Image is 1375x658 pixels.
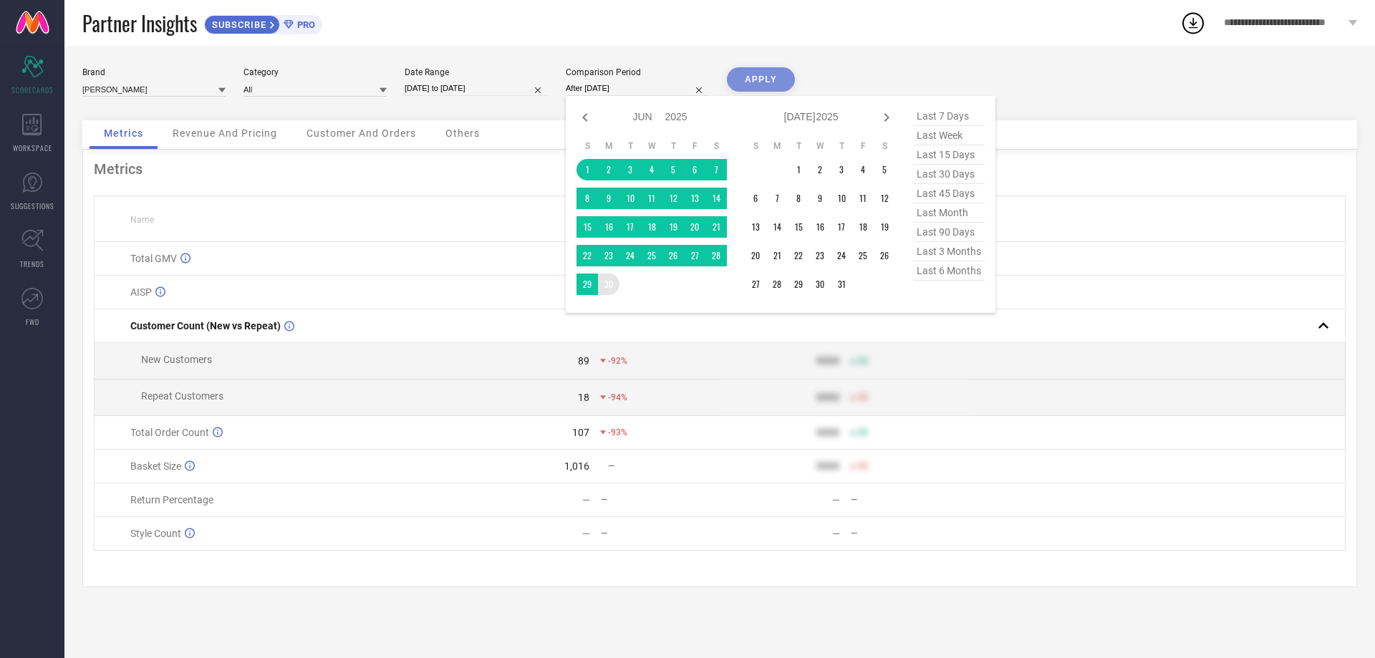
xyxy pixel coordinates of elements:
[705,245,727,266] td: Sat Jun 28 2025
[576,188,598,209] td: Sun Jun 08 2025
[205,19,270,30] span: SUBSCRIBE
[130,460,181,472] span: Basket Size
[684,188,705,209] td: Fri Jun 13 2025
[852,216,874,238] td: Fri Jul 18 2025
[766,216,788,238] td: Mon Jul 14 2025
[130,215,154,225] span: Name
[705,159,727,180] td: Sat Jun 07 2025
[831,140,852,152] th: Thursday
[874,159,895,180] td: Sat Jul 05 2025
[11,200,54,211] span: SUGGESTIONS
[745,188,766,209] td: Sun Jul 06 2025
[445,127,480,139] span: Others
[608,461,614,471] span: —
[788,216,809,238] td: Tue Jul 15 2025
[578,355,589,367] div: 89
[566,81,709,96] input: Select comparison period
[913,223,985,242] span: last 90 days
[141,390,223,402] span: Repeat Customers
[619,188,641,209] td: Tue Jun 10 2025
[641,159,662,180] td: Wed Jun 04 2025
[307,127,416,139] span: Customer And Orders
[173,127,277,139] span: Revenue And Pricing
[878,109,895,126] div: Next month
[130,320,281,332] span: Customer Count (New vs Repeat)
[809,245,831,266] td: Wed Jul 23 2025
[705,216,727,238] td: Sat Jun 21 2025
[766,188,788,209] td: Mon Jul 07 2025
[874,245,895,266] td: Sat Jul 26 2025
[601,495,719,505] div: —
[705,188,727,209] td: Sat Jun 14 2025
[809,140,831,152] th: Wednesday
[816,460,839,472] div: 9999
[243,67,387,77] div: Category
[874,216,895,238] td: Sat Jul 19 2025
[141,354,212,365] span: New Customers
[662,188,684,209] td: Thu Jun 12 2025
[858,356,868,366] span: 50
[913,107,985,126] span: last 7 days
[582,528,590,539] div: —
[858,461,868,471] span: 50
[831,188,852,209] td: Thu Jul 10 2025
[684,140,705,152] th: Friday
[641,245,662,266] td: Wed Jun 25 2025
[684,216,705,238] td: Fri Jun 20 2025
[601,528,719,538] div: —
[831,245,852,266] td: Thu Jul 24 2025
[641,216,662,238] td: Wed Jun 18 2025
[294,19,315,30] span: PRO
[831,274,852,295] td: Thu Jul 31 2025
[816,355,839,367] div: 9999
[26,316,39,327] span: FWD
[598,159,619,180] td: Mon Jun 02 2025
[745,245,766,266] td: Sun Jul 20 2025
[874,140,895,152] th: Saturday
[809,216,831,238] td: Wed Jul 16 2025
[130,528,181,539] span: Style Count
[11,84,54,95] span: SCORECARDS
[831,216,852,238] td: Thu Jul 17 2025
[130,286,152,298] span: AISP
[405,67,548,77] div: Date Range
[913,145,985,165] span: last 15 days
[705,140,727,152] th: Saturday
[913,242,985,261] span: last 3 months
[851,528,969,538] div: —
[809,274,831,295] td: Wed Jul 30 2025
[766,245,788,266] td: Mon Jul 21 2025
[82,67,226,77] div: Brand
[405,81,548,96] input: Select date range
[913,203,985,223] span: last month
[745,216,766,238] td: Sun Jul 13 2025
[788,245,809,266] td: Tue Jul 22 2025
[831,159,852,180] td: Thu Jul 03 2025
[576,140,598,152] th: Sunday
[598,188,619,209] td: Mon Jun 09 2025
[788,159,809,180] td: Tue Jul 01 2025
[564,460,589,472] div: 1,016
[662,216,684,238] td: Thu Jun 19 2025
[598,216,619,238] td: Mon Jun 16 2025
[576,245,598,266] td: Sun Jun 22 2025
[852,140,874,152] th: Friday
[745,140,766,152] th: Sunday
[641,188,662,209] td: Wed Jun 11 2025
[619,245,641,266] td: Tue Jun 24 2025
[858,427,868,437] span: 50
[766,140,788,152] th: Monday
[576,274,598,295] td: Sun Jun 29 2025
[745,274,766,295] td: Sun Jul 27 2025
[913,126,985,145] span: last week
[684,245,705,266] td: Fri Jun 27 2025
[608,392,627,402] span: -94%
[104,127,143,139] span: Metrics
[913,165,985,184] span: last 30 days
[598,274,619,295] td: Mon Jun 30 2025
[816,427,839,438] div: 9999
[578,392,589,403] div: 18
[576,159,598,180] td: Sun Jun 01 2025
[766,274,788,295] td: Mon Jul 28 2025
[662,245,684,266] td: Thu Jun 26 2025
